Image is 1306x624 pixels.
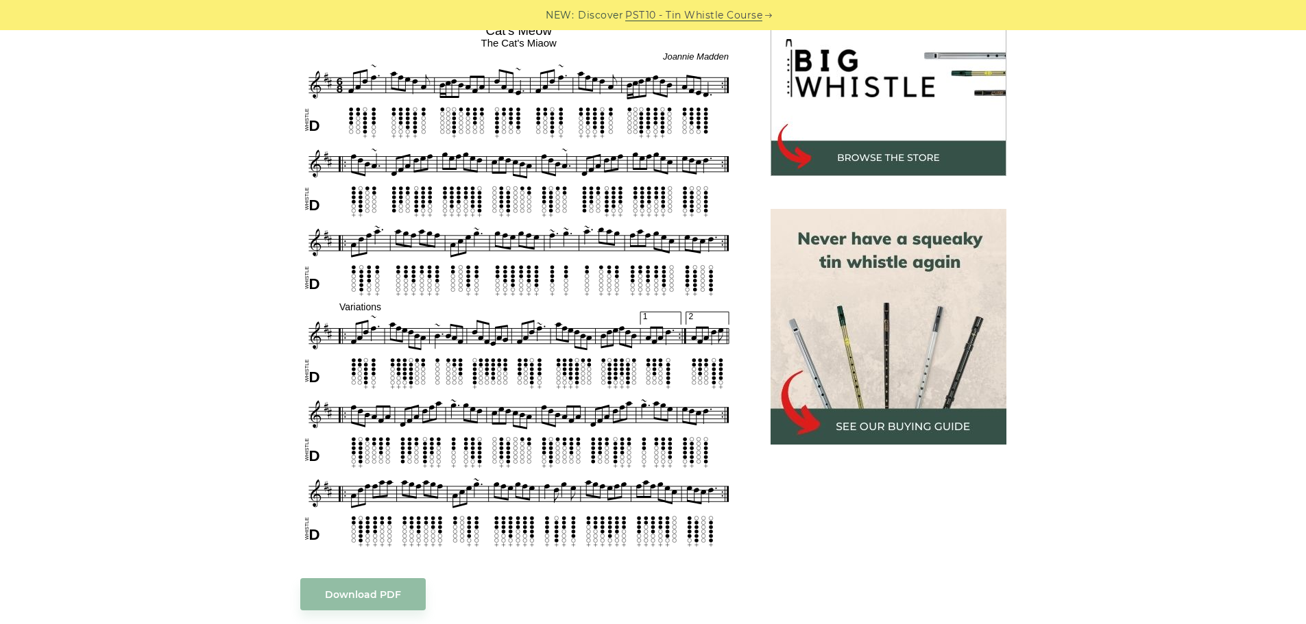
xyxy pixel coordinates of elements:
[578,8,623,23] span: Discover
[546,8,574,23] span: NEW:
[300,578,426,610] a: Download PDF
[300,18,738,551] img: Cat's Meow Tin Whistle Tabs & Sheet Music
[771,209,1006,445] img: tin whistle buying guide
[625,8,762,23] a: PST10 - Tin Whistle Course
